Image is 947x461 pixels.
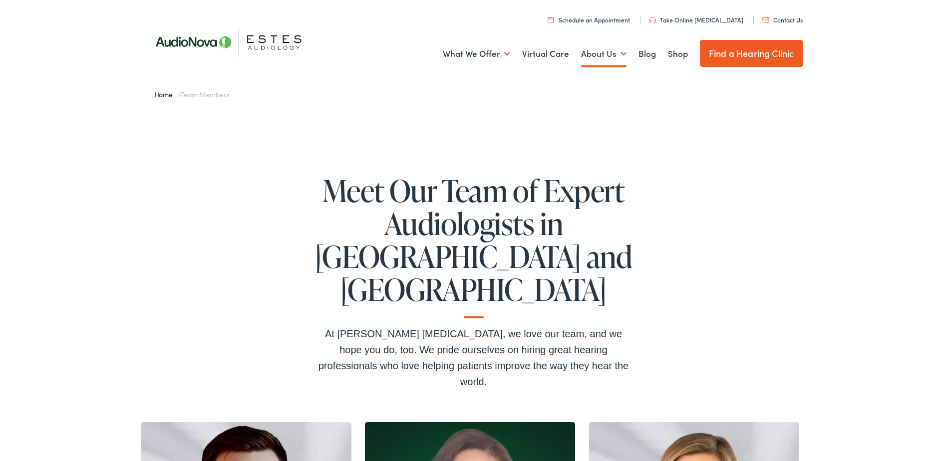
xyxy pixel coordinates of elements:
img: utility icon [548,16,554,23]
a: Home [154,89,178,99]
img: utility icon [649,17,656,23]
img: utility icon [762,17,769,22]
a: Find a Hearing Clinic [700,40,803,67]
a: Shop [668,35,688,72]
span: » [154,89,229,99]
a: Contact Us [762,15,803,24]
div: At [PERSON_NAME] [MEDICAL_DATA], we love our team, and we hope you do, too. We pride ourselves on... [314,326,633,390]
a: What We Offer [443,35,510,72]
a: Virtual Care [522,35,569,72]
h1: Meet Our Team of Expert Audiologists in [GEOGRAPHIC_DATA] and [GEOGRAPHIC_DATA] [314,174,633,318]
a: About Us [581,35,627,72]
a: Blog [638,35,656,72]
span: Team Members [180,89,229,99]
a: Schedule an Appointment [548,15,630,24]
a: Take Online [MEDICAL_DATA] [649,15,743,24]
